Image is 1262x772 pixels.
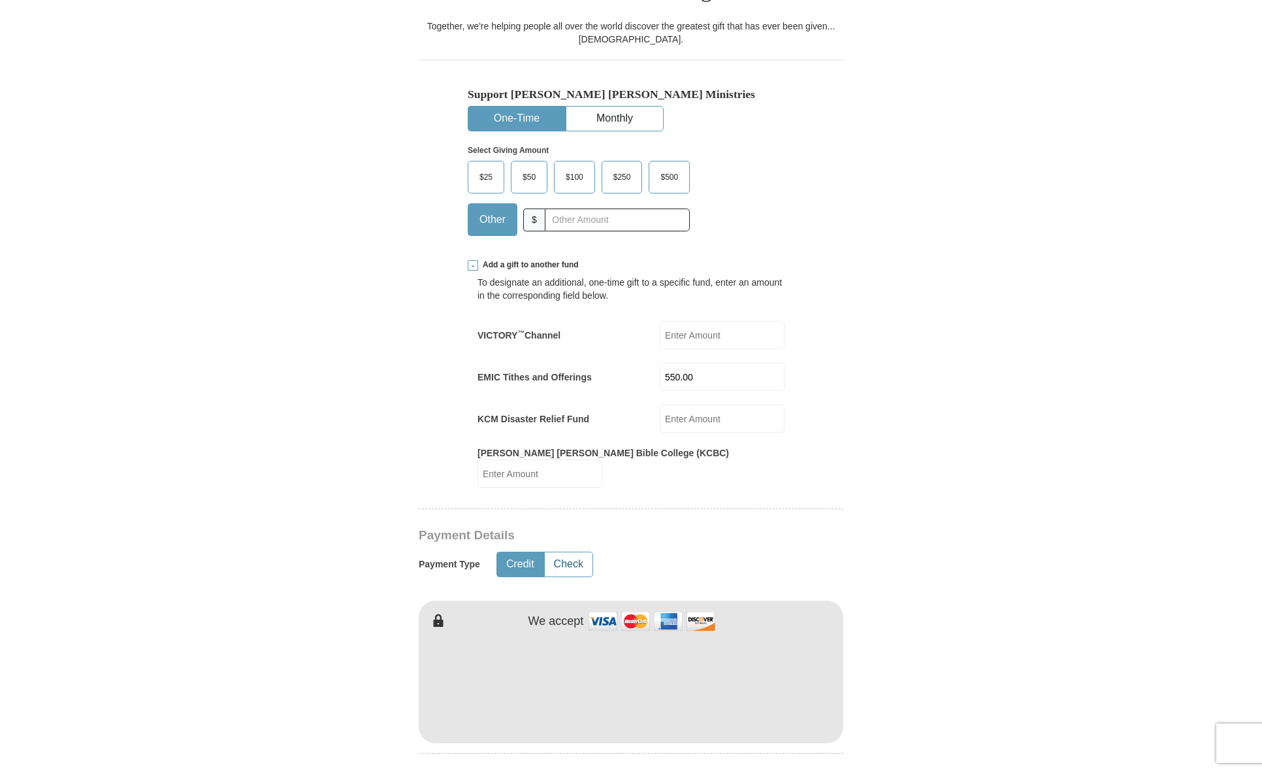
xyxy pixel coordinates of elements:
[660,405,785,433] input: Enter Amount
[473,167,499,187] span: $25
[607,167,638,187] span: $250
[528,614,584,629] h4: We accept
[473,210,512,229] span: Other
[419,20,843,46] div: Together, we're helping people all over the world discover the greatest gift that has ever been g...
[419,559,480,570] h5: Payment Type
[523,209,545,231] span: $
[545,552,592,577] button: Check
[477,329,560,342] label: VICTORY Channel
[477,446,729,460] label: [PERSON_NAME] [PERSON_NAME] Bible College (KCBC)
[478,260,579,271] span: Add a gift to another fund
[566,107,663,131] button: Monthly
[660,363,785,391] input: Enter Amount
[587,607,717,635] img: credit cards accepted
[468,146,549,155] strong: Select Giving Amount
[477,412,589,426] label: KCM Disaster Relief Fund
[497,552,543,577] button: Credit
[477,371,592,384] label: EMIC Tithes and Offerings
[559,167,590,187] span: $100
[468,88,794,101] h5: Support [PERSON_NAME] [PERSON_NAME] Ministries
[545,209,690,231] input: Other Amount
[477,460,602,488] input: Enter Amount
[468,107,565,131] button: One-Time
[516,167,542,187] span: $50
[660,321,785,349] input: Enter Amount
[654,167,685,187] span: $500
[477,276,785,302] div: To designate an additional, one-time gift to a specific fund, enter an amount in the correspondin...
[517,329,525,337] sup: ™
[419,528,752,543] h3: Payment Details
